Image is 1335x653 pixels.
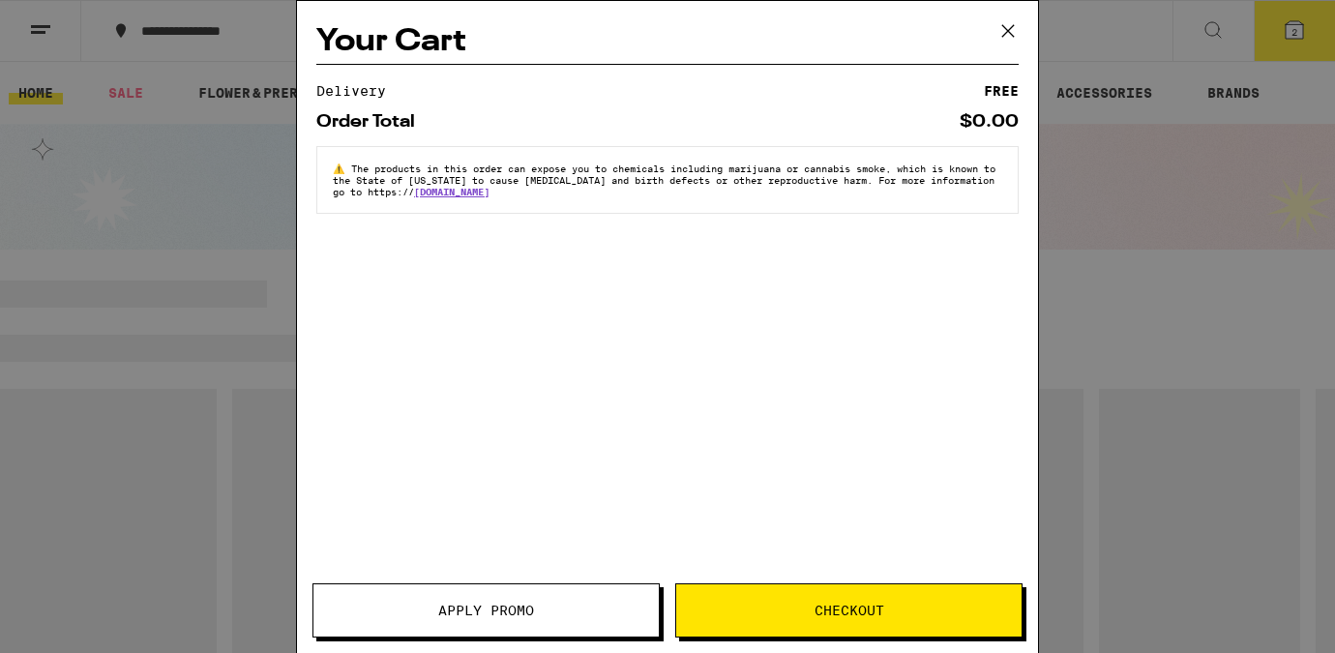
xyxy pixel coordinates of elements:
button: Checkout [675,583,1023,638]
div: $0.00 [960,113,1019,131]
h2: Your Cart [316,20,1019,64]
span: Checkout [815,604,884,617]
span: Apply Promo [438,604,534,617]
div: FREE [984,84,1019,98]
div: Order Total [316,113,429,131]
div: Delivery [316,84,400,98]
a: [DOMAIN_NAME] [414,186,489,197]
span: The products in this order can expose you to chemicals including marijuana or cannabis smoke, whi... [333,163,995,197]
iframe: Opens a widget where you can find more information [1210,595,1316,643]
button: Apply Promo [312,583,660,638]
span: ⚠️ [333,163,351,174]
